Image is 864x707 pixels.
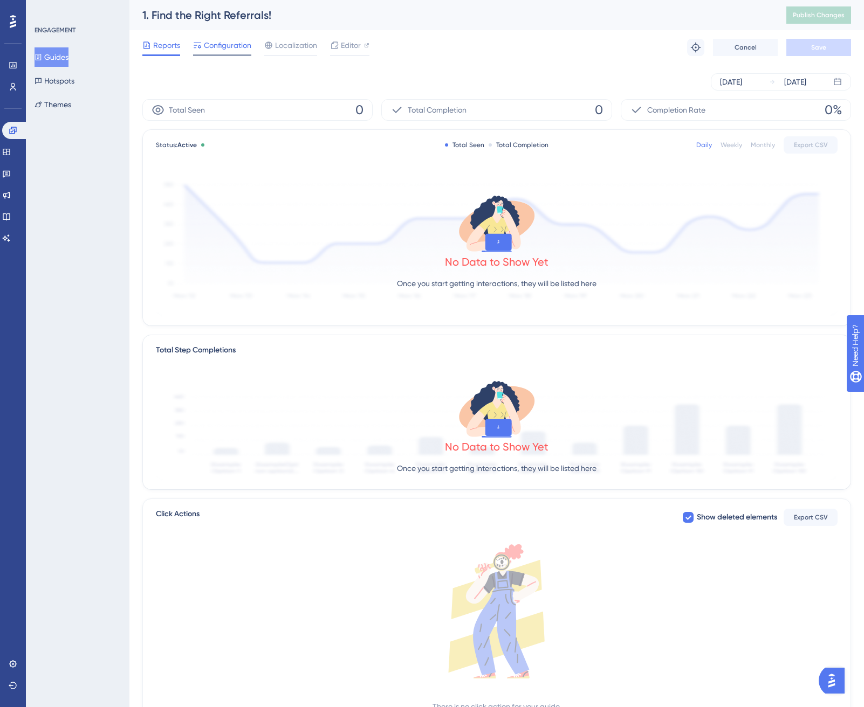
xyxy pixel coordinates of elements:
[784,136,838,154] button: Export CSV
[177,141,197,149] span: Active
[142,8,759,23] div: 1. Find the Right Referrals!
[25,3,67,16] span: Need Help?
[169,103,205,116] span: Total Seen
[819,664,851,697] iframe: UserGuiding AI Assistant Launcher
[721,141,742,149] div: Weekly
[595,101,603,119] span: 0
[204,39,251,52] span: Configuration
[445,254,548,269] div: No Data to Show Yet
[786,6,851,24] button: Publish Changes
[408,103,467,116] span: Total Completion
[156,508,200,527] span: Click Actions
[793,11,845,19] span: Publish Changes
[811,43,826,52] span: Save
[355,101,364,119] span: 0
[696,141,712,149] div: Daily
[713,39,778,56] button: Cancel
[697,511,777,524] span: Show deleted elements
[794,141,828,149] span: Export CSV
[445,141,484,149] div: Total Seen
[341,39,361,52] span: Editor
[35,47,68,67] button: Guides
[445,439,548,454] div: No Data to Show Yet
[275,39,317,52] span: Localization
[751,141,775,149] div: Monthly
[786,39,851,56] button: Save
[825,101,842,119] span: 0%
[397,462,596,475] p: Once you start getting interactions, they will be listed here
[784,509,838,526] button: Export CSV
[35,26,76,34] div: ENGAGEMENT
[35,71,74,91] button: Hotspots
[397,277,596,290] p: Once you start getting interactions, they will be listed here
[720,75,742,88] div: [DATE]
[489,141,548,149] div: Total Completion
[735,43,757,52] span: Cancel
[784,75,806,88] div: [DATE]
[35,95,71,114] button: Themes
[647,103,705,116] span: Completion Rate
[794,513,828,522] span: Export CSV
[156,141,197,149] span: Status:
[153,39,180,52] span: Reports
[156,344,236,357] div: Total Step Completions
